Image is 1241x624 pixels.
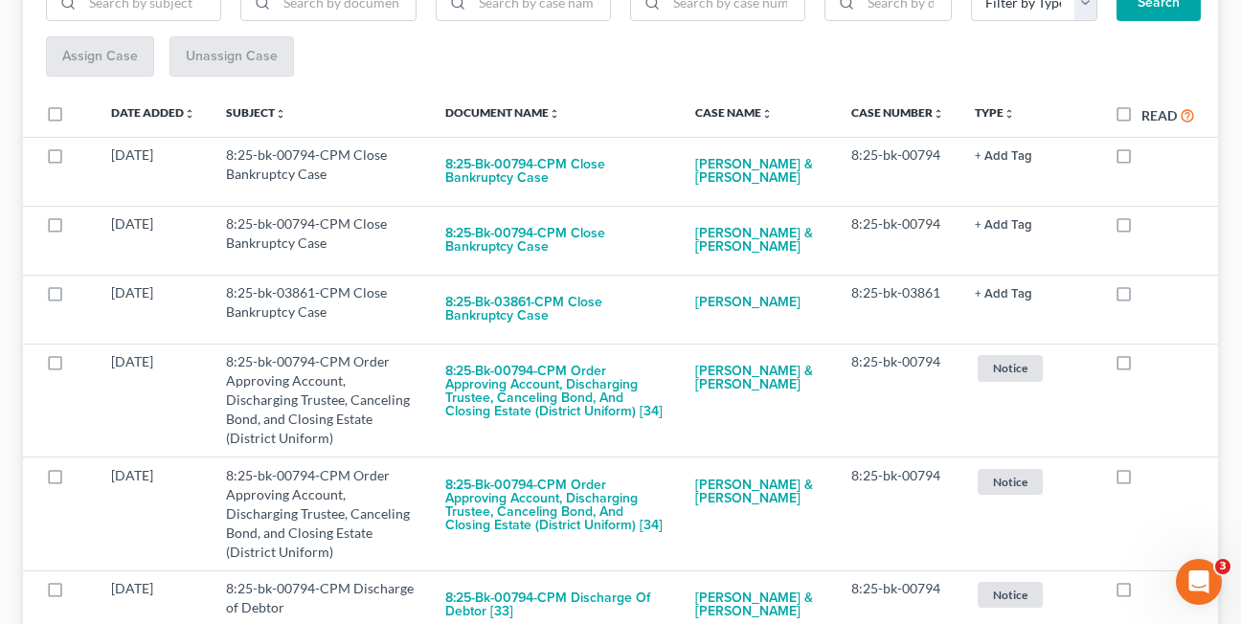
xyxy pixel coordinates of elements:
[836,206,959,275] td: 8:25-bk-00794
[445,352,666,431] button: 8:25-bk-00794-CPM Order Approving Account, Discharging Trustee, Canceling Bond, and Closing Estat...
[695,466,821,518] a: [PERSON_NAME] & [PERSON_NAME]
[1141,105,1177,125] label: Read
[695,214,821,266] a: [PERSON_NAME] & [PERSON_NAME]
[211,344,430,457] td: 8:25-bk-00794-CPM Order Approving Account, Discharging Trustee, Canceling Bond, and Closing Estat...
[445,283,666,335] button: 8:25-bk-03861-CPM Close Bankruptcy Case
[211,137,430,206] td: 8:25-bk-00794-CPM Close Bankruptcy Case
[975,352,1084,384] a: Notice
[96,457,211,570] td: [DATE]
[1215,559,1230,574] span: 3
[836,344,959,457] td: 8:25-bk-00794
[975,579,1084,611] a: Notice
[978,355,1043,381] span: Notice
[96,275,211,344] td: [DATE]
[445,145,666,197] button: 8:25-bk-00794-CPM Close Bankruptcy Case
[851,105,944,120] a: Case Numberunfold_more
[975,145,1084,165] a: + Add Tag
[111,105,195,120] a: Date Addedunfold_more
[836,137,959,206] td: 8:25-bk-00794
[211,206,430,275] td: 8:25-bk-00794-CPM Close Bankruptcy Case
[975,105,1015,120] a: Typeunfold_more
[211,457,430,570] td: 8:25-bk-00794-CPM Order Approving Account, Discharging Trustee, Canceling Bond, and Closing Estat...
[933,108,944,120] i: unfold_more
[96,206,211,275] td: [DATE]
[211,275,430,344] td: 8:25-bk-03861-CPM Close Bankruptcy Case
[96,344,211,457] td: [DATE]
[695,145,821,197] a: [PERSON_NAME] & [PERSON_NAME]
[96,137,211,206] td: [DATE]
[695,352,821,404] a: [PERSON_NAME] & [PERSON_NAME]
[975,150,1032,163] button: + Add Tag
[184,108,195,120] i: unfold_more
[978,582,1043,608] span: Notice
[1176,559,1222,605] iframe: Intercom live chat
[226,105,286,120] a: Subjectunfold_more
[975,219,1032,232] button: + Add Tag
[975,214,1084,234] a: + Add Tag
[761,108,773,120] i: unfold_more
[1004,108,1015,120] i: unfold_more
[975,283,1084,302] a: + Add Tag
[975,466,1084,498] a: Notice
[549,108,560,120] i: unfold_more
[445,466,666,545] button: 8:25-bk-00794-CPM Order Approving Account, Discharging Trustee, Canceling Bond, and Closing Estat...
[978,469,1043,495] span: Notice
[836,275,959,344] td: 8:25-bk-03861
[836,457,959,570] td: 8:25-bk-00794
[695,105,773,120] a: Case Nameunfold_more
[975,288,1032,301] button: + Add Tag
[445,105,560,120] a: Document Nameunfold_more
[275,108,286,120] i: unfold_more
[445,214,666,266] button: 8:25-bk-00794-CPM Close Bankruptcy Case
[695,283,801,322] a: [PERSON_NAME]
